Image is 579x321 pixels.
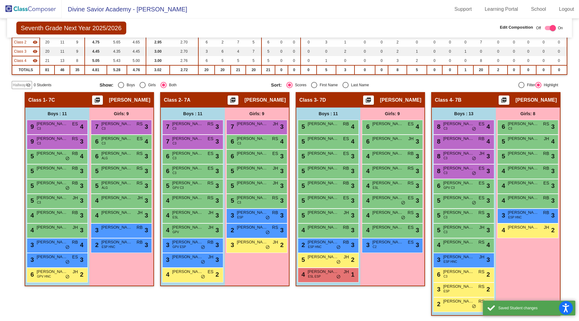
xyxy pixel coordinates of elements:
span: - 7A [181,97,190,103]
td: 0 [442,56,458,65]
td: 4.45 [127,47,146,56]
td: TOTALS [12,65,40,75]
td: 5 [261,56,275,65]
td: 0 [288,56,301,65]
td: 4.76 [127,65,146,75]
mat-radio-group: Select an option [99,82,266,88]
span: 4 [416,122,419,131]
div: Boys : 13 [432,108,496,120]
td: 9 [70,47,84,56]
div: Girls: 9 [225,108,289,120]
span: do_not_disturb_alt [472,156,476,161]
td: 0 [536,65,551,75]
span: 3 [551,152,555,161]
td: 0 [354,47,375,56]
td: 4.35 [107,47,127,56]
td: 0 [442,65,458,75]
td: 0 [442,47,458,56]
td: 21 [261,65,275,75]
td: 0 [427,38,442,47]
td: 4.75 [85,38,107,47]
span: [PERSON_NAME] [380,97,421,103]
span: [PERSON_NAME] [172,150,203,156]
span: 5 [29,153,34,160]
div: Girls: 9 [89,108,153,120]
td: 0 [354,65,375,75]
span: 4 [487,122,490,131]
span: JH [544,136,549,142]
span: 3 [216,152,219,161]
td: 1 [458,65,473,75]
td: 7 [231,38,246,47]
td: 35 [70,65,84,75]
button: Print Students Details [499,95,509,105]
span: [PERSON_NAME] [443,136,474,142]
span: RS [208,121,213,127]
span: 4 [365,153,370,160]
span: ES [272,150,278,157]
span: ES [343,150,349,157]
span: C3 [443,126,447,131]
span: do_not_disturb_alt [65,156,70,161]
td: Adam Westra - 7D [12,47,40,56]
td: 20 [40,47,55,56]
td: 5 [231,56,246,65]
td: 2 [388,38,407,47]
td: 4 [231,47,246,56]
span: RB [72,165,78,172]
td: 7 [473,38,489,47]
td: 0 [427,65,442,75]
span: [PERSON_NAME] [443,121,474,127]
span: 3 [280,122,284,131]
span: RB [479,136,484,142]
td: 5.65 [107,38,127,47]
span: 5 [300,123,305,130]
td: 5 [246,56,261,65]
div: Boys : 11 [296,108,360,120]
td: 4.65 [127,38,146,47]
span: [PERSON_NAME] [37,121,67,127]
td: 6 [261,38,275,47]
td: 0 [301,47,317,56]
span: 8 [435,153,440,160]
td: 0 [288,65,301,75]
span: 3 [145,122,148,131]
td: 6 [198,56,214,65]
span: Divine Savior Academy - [PERSON_NAME] [62,4,187,14]
div: First Name [317,82,338,88]
td: 0 [551,56,567,65]
mat-radio-group: Select an option [271,82,438,88]
span: [PERSON_NAME] [443,150,474,156]
span: RS [137,121,143,127]
td: 0 [489,47,508,56]
td: 0 [375,47,388,56]
td: 2.72 [170,65,198,75]
td: 0 [275,56,288,65]
span: 3 [216,137,219,146]
div: Boys : 11 [25,108,89,120]
span: 3 [487,152,490,161]
div: Both [167,82,177,88]
td: 0 [458,38,473,47]
span: 6 [229,153,234,160]
mat-icon: visibility [33,40,38,45]
div: Filter [524,82,535,88]
span: 3 [416,152,419,161]
span: [PERSON_NAME] [109,97,150,103]
td: 0 [520,56,536,65]
td: 0 [473,47,489,56]
span: 3 [280,152,284,161]
span: 5 [300,138,305,145]
td: 0 [275,65,288,75]
span: Class 3 [14,49,26,54]
span: RB [543,150,549,157]
td: 0 [551,38,567,47]
td: 0 [427,56,442,65]
td: 2 [336,47,354,56]
span: RB [343,121,349,127]
span: ES [72,121,78,127]
span: ES [479,121,484,127]
span: Edit Composition [500,24,533,30]
td: 5 [261,47,275,56]
td: 20 [215,65,231,75]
